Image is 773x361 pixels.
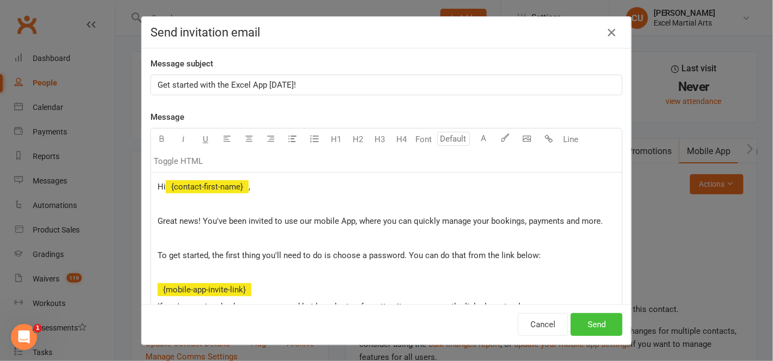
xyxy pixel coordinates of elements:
span: 1 [33,324,42,333]
label: Message [150,111,184,124]
span: If you've previously chosen a password but have lost or forgotten it, you can use the link above ... [158,302,583,311]
button: Toggle HTML [151,150,206,172]
span: U [203,134,208,144]
span: Hi [158,182,166,192]
button: Send [571,313,623,336]
span: To get started, the first thing you'll need to do is choose a password. You can do that from the ... [158,250,541,260]
h4: Send invitation email [150,26,623,39]
button: Font [413,129,434,150]
button: Close [603,24,620,41]
button: H1 [325,129,347,150]
button: H3 [369,129,391,150]
span: Great news! You've been invited to use our mobile App, where you can quickly manage your bookings... [158,216,603,226]
iframe: Intercom live chat [11,324,37,350]
button: H2 [347,129,369,150]
button: Cancel [518,313,568,336]
button: U [195,129,216,150]
span: Get started with the Excel App [DATE]! [158,80,296,90]
label: Message subject [150,57,213,70]
button: Line [560,129,582,150]
button: A [473,129,494,150]
span: , [249,182,250,192]
button: H4 [391,129,413,150]
input: Default [437,132,470,146]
